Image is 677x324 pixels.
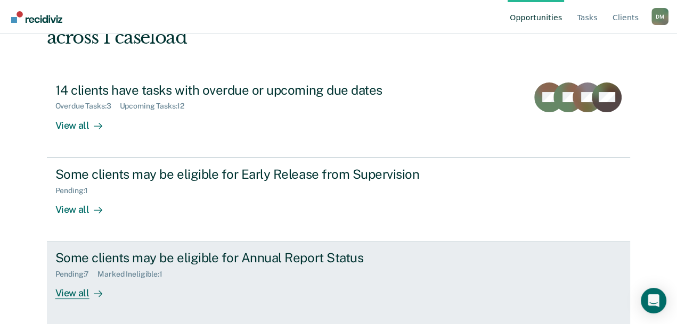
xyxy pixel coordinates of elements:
[641,288,666,313] div: Open Intercom Messenger
[651,8,668,25] div: D M
[651,8,668,25] button: Profile dropdown button
[47,5,514,48] div: Hi, Devyn. We’ve found some outstanding items across 1 caseload
[55,167,429,182] div: Some clients may be eligible for Early Release from Supervision
[47,157,631,242] a: Some clients may be eligible for Early Release from SupervisionPending:1View all
[119,102,193,111] div: Upcoming Tasks : 12
[55,111,115,131] div: View all
[55,195,115,215] div: View all
[55,279,115,300] div: View all
[55,186,97,195] div: Pending : 1
[55,102,120,111] div: Overdue Tasks : 3
[47,74,631,157] a: 14 clients have tasks with overdue or upcoming due datesOverdue Tasks:3Upcoming Tasks:12View all
[97,270,170,279] div: Marked Ineligible : 1
[11,11,62,23] img: Recidiviz
[55,270,98,279] div: Pending : 7
[55,82,429,98] div: 14 clients have tasks with overdue or upcoming due dates
[55,250,429,265] div: Some clients may be eligible for Annual Report Status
